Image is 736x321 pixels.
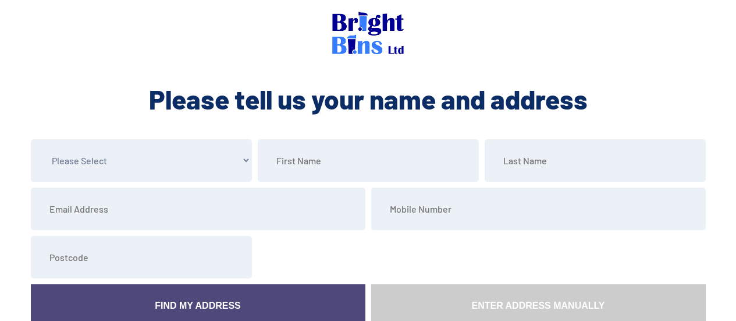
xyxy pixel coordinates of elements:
input: First Name [258,139,479,182]
input: Last Name [485,139,706,182]
h2: Please tell us your name and address [28,82,709,117]
input: Email Address [31,188,365,230]
input: Mobile Number [371,188,706,230]
input: Postcode [31,236,252,278]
